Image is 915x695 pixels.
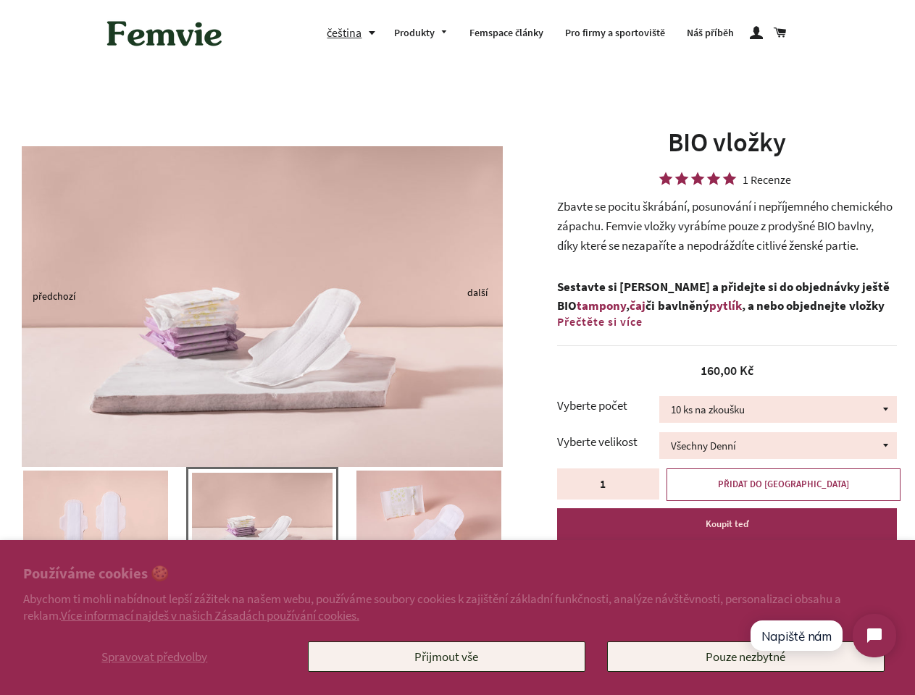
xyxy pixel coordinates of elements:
a: Pro firmy a sportoviště [554,14,676,52]
h1: BIO vložky [557,125,897,161]
button: PŘIDAT DO [GEOGRAPHIC_DATA] [667,468,901,500]
a: Femspace články [459,14,554,52]
button: Pouze nezbytné [607,641,885,672]
a: pytlík [709,298,742,314]
button: Next [467,292,475,296]
button: Spravovat předvolby [23,641,286,672]
img: TER06110_nahled_524fe1a8-a451-4469-b324-04e95c820d41_400x.jpg [192,473,333,570]
button: Přijmout vše [308,641,585,672]
span: PŘIDAT DO [GEOGRAPHIC_DATA] [718,478,849,490]
span: Spravovat předvolby [101,649,207,665]
label: Vyberte počet [557,396,659,416]
button: Koupit teď [557,508,897,540]
iframe: Tidio Chat [737,602,908,670]
a: Více informací najdeš v našich Zásadách používání cookies. [61,607,359,623]
img: TER06094_nahled_400x.jpg [356,471,501,572]
img: TER06158_nahled_1_091e23ec-37ff-46ed-a834-762dc0b65797_400x.jpg [23,471,168,572]
button: čeština [327,23,383,43]
a: Produkty [383,14,459,52]
label: Vyberte velikost [557,432,659,452]
a: čaj [630,298,645,314]
a: Náš příběh [676,14,745,52]
p: Abychom ti mohli nabídnout lepší zážitek na našem webu, používáme soubory cookies k zajištění zák... [23,591,892,623]
img: TER06110_nahled_524fe1a8-a451-4469-b324-04e95c820d41_800x.jpg [22,146,503,467]
button: Previous [33,296,40,300]
div: 1 Recenze [743,174,791,185]
h2: Používáme cookies 🍪 [23,563,892,584]
span: Přečtěte si více [557,314,643,329]
a: tampony [577,298,626,314]
span: Zbavte se pocitu škrábání, posunování i nepříjemného chemického zápachu. Femvie vložky vyrábíme p... [557,198,893,253]
strong: Sestavte si [PERSON_NAME] a přidejte si do objednávky ještě BIO , či bavlněný , a nebo objednejte... [557,279,890,334]
span: 160,00 Kč [701,362,753,379]
img: Femvie [99,11,230,56]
